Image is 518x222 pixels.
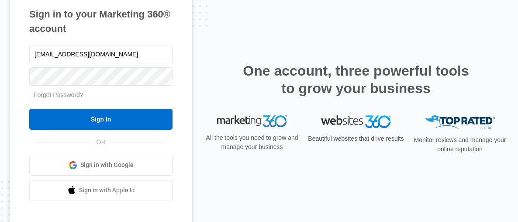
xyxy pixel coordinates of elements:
img: Marketing 360 [217,115,287,128]
p: Beautiful websites that drive results [307,134,405,143]
p: Monitor reviews and manage your online reputation [411,135,509,154]
span: OR [90,138,112,147]
span: Sign in with Google [80,160,134,170]
input: Sign In [29,109,173,130]
img: Websites 360 [321,115,391,128]
a: Forgot Password? [34,91,83,98]
h2: One account, three powerful tools to grow your business [240,62,472,97]
p: All the tools you need to grow and manage your business [203,133,301,152]
img: Top Rated Local [425,115,495,130]
h1: Sign in to your Marketing 360® account [29,7,173,36]
span: Sign in with Apple Id [79,186,135,195]
a: Sign in with Apple Id [29,180,173,201]
input: Email [29,45,173,63]
a: Sign in with Google [29,155,173,176]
